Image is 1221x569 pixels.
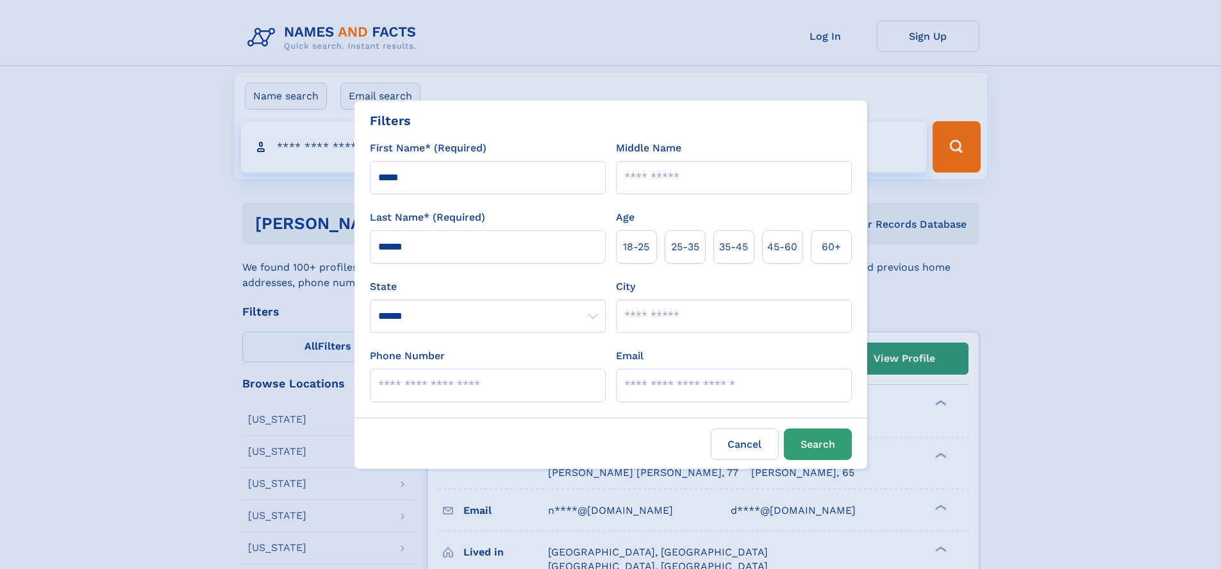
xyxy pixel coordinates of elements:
[784,429,852,460] button: Search
[370,111,411,130] div: Filters
[616,279,635,294] label: City
[822,239,841,255] span: 60+
[616,348,644,364] label: Email
[711,429,779,460] label: Cancel
[767,239,797,255] span: 45‑60
[623,239,649,255] span: 18‑25
[370,210,485,225] label: Last Name* (Required)
[370,348,445,364] label: Phone Number
[671,239,699,255] span: 25‑35
[616,140,681,156] label: Middle Name
[616,210,635,225] label: Age
[719,239,748,255] span: 35‑45
[370,140,486,156] label: First Name* (Required)
[370,279,606,294] label: State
